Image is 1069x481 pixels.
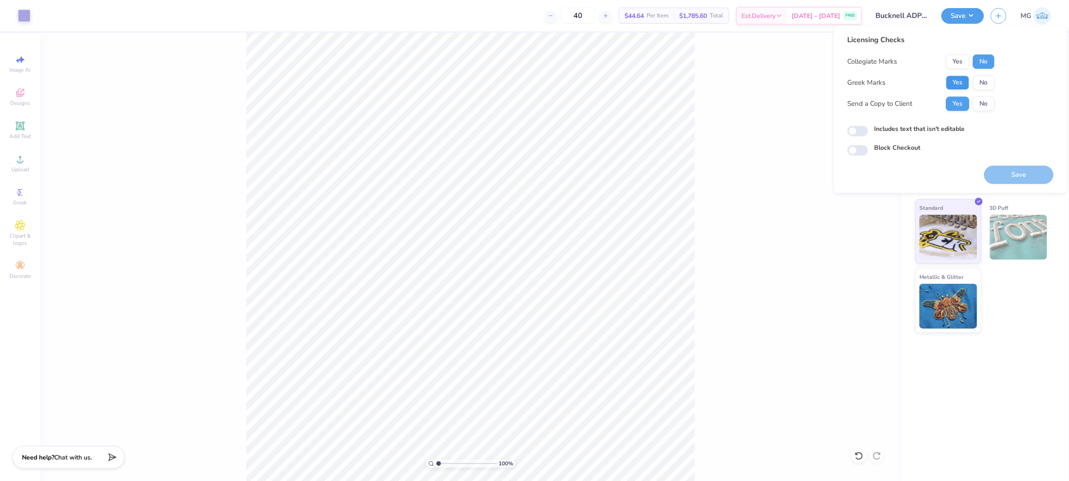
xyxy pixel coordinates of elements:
span: Metallic & Glitter [919,272,964,282]
button: Yes [946,55,969,69]
div: Licensing Checks [847,35,994,46]
button: Yes [946,97,969,111]
span: Clipart & logos [4,232,36,247]
button: Save [941,8,984,24]
span: Chat with us. [54,453,92,462]
span: Upload [11,166,29,173]
button: Yes [946,76,969,90]
span: 100 % [499,459,513,468]
strong: Need help? [22,453,54,462]
a: MG [1021,7,1051,25]
span: MG [1021,11,1031,21]
span: Greek [13,199,27,206]
img: Metallic & Glitter [919,284,977,329]
span: Est. Delivery [741,11,776,21]
span: Standard [919,203,943,212]
img: 3D Puff [990,215,1047,260]
div: Greek Marks [847,78,885,88]
div: Send a Copy to Client [847,99,912,109]
span: Image AI [10,66,31,74]
img: Mary Grace [1034,7,1051,25]
span: Total [710,11,723,21]
button: No [973,97,994,111]
img: Standard [919,215,977,260]
label: Block Checkout [874,143,920,153]
button: No [973,55,994,69]
span: FREE [845,13,855,19]
span: $1,785.60 [679,11,707,21]
span: Designs [10,100,30,107]
span: Decorate [9,273,31,280]
span: $44.64 [625,11,644,21]
input: Untitled Design [869,7,935,25]
span: 3D Puff [990,203,1009,212]
button: No [973,76,994,90]
span: Add Text [9,133,31,140]
label: Includes text that isn't editable [874,125,965,134]
div: Collegiate Marks [847,56,897,67]
input: – – [560,8,595,24]
span: Per Item [647,11,668,21]
span: [DATE] - [DATE] [792,11,840,21]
